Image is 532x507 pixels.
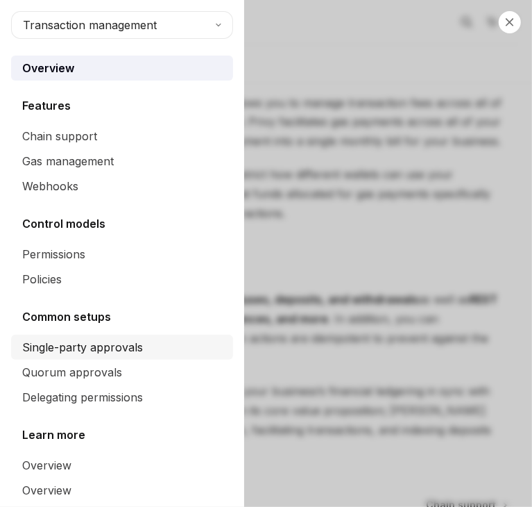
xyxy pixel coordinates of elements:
a: Gas management [11,149,233,174]
a: Overview [11,56,233,81]
h5: Learn more [22,426,85,443]
a: Overview [11,453,233,478]
a: Overview [11,478,233,503]
div: Overview [22,457,71,474]
div: Single-party approvals [22,339,143,356]
div: Delegating permissions [22,389,143,406]
div: Overview [22,482,71,499]
a: Chain support [11,124,233,149]
div: Policies [22,271,62,288]
a: Delegating permissions [11,385,233,410]
div: Overview [22,60,74,76]
a: Single-party approvals [11,335,233,360]
div: Quorum approvals [22,364,122,381]
h5: Common setups [22,308,111,325]
h5: Control models [22,215,105,232]
span: Transaction management [23,17,157,33]
a: Webhooks [11,174,233,199]
div: Webhooks [22,178,78,194]
a: Permissions [11,242,233,267]
h5: Features [22,97,71,114]
a: Policies [11,267,233,292]
div: Permissions [22,246,85,263]
a: Quorum approvals [11,360,233,385]
button: Transaction management [11,11,233,39]
div: Chain support [22,128,97,144]
div: Gas management [22,153,114,169]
